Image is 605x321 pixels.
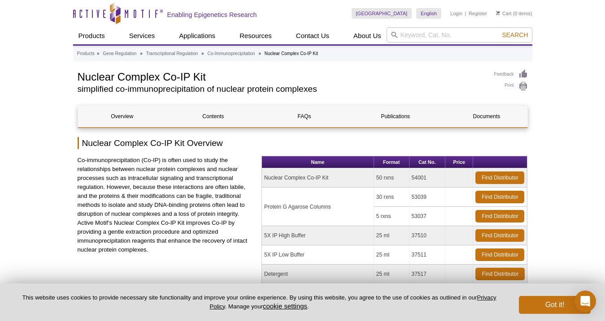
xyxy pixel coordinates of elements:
a: Gene Regulation [103,50,136,58]
p: Co-immunoprecipitation (Co-IP) is often used to study the relationships between nuclear protein c... [78,156,255,254]
a: Find Distributor [475,268,525,280]
h2: Enabling Epigenetics Research [167,11,257,19]
a: Contact Us [291,27,335,44]
a: Feedback [494,69,528,79]
th: Price [445,156,473,168]
td: 5X IP High Buffer [262,226,374,245]
button: Got it! [519,296,591,314]
a: Contents [169,106,257,127]
th: Name [262,156,374,168]
a: About Us [348,27,387,44]
button: Search [499,31,531,39]
a: Products [77,50,95,58]
td: 5X IP Low Buffer [262,245,374,265]
a: FAQs [260,106,348,127]
a: English [416,8,441,19]
h2: Nuclear Complex Co-IP Kit Overview [78,137,528,149]
td: 53039 [409,188,446,207]
span: Search [502,31,528,39]
td: 25 ml [374,226,409,245]
td: 25 ml [374,245,409,265]
a: Login [450,10,462,17]
button: cookie settings [263,302,307,310]
h2: simplified co-immunoprecipitation of nuclear protein complexes [78,85,485,93]
a: Co-Immunoprecipitation [207,50,255,58]
div: Open Intercom Messenger [575,291,596,312]
a: Overview [78,106,166,127]
a: Find Distributor [475,171,524,184]
input: Keyword, Cat. No. [387,27,532,43]
a: Find Distributor [475,229,524,242]
td: 25 ml [374,265,409,284]
a: Products [73,27,110,44]
td: 37511 [409,245,446,265]
p: This website uses cookies to provide necessary site functionality and improve your online experie... [14,294,504,311]
a: Documents [442,106,531,127]
li: » [258,51,261,56]
td: 30 rxns [374,188,409,207]
td: Protein G Agarose Columns [262,188,374,226]
th: Format [374,156,409,168]
li: | [465,8,466,19]
td: 37517 [409,265,446,284]
li: » [201,51,204,56]
a: Find Distributor [475,210,524,223]
td: 54001 [409,168,446,188]
td: Detergent [262,265,374,284]
td: 53037 [409,207,446,226]
a: Print [494,81,528,91]
li: (0 items) [496,8,532,19]
a: [GEOGRAPHIC_DATA] [352,8,412,19]
li: » [97,51,100,56]
a: Applications [174,27,221,44]
li: Nuclear Complex Co-IP Kit [265,51,318,56]
h1: Nuclear Complex Co-IP Kit [78,69,485,83]
td: Nuclear Complex Co-IP Kit [262,168,374,188]
a: Resources [234,27,277,44]
a: Transcriptional Regulation [146,50,198,58]
a: Publications [351,106,440,127]
a: Cart [496,10,512,17]
td: 37510 [409,226,446,245]
a: Privacy Policy [209,294,496,309]
td: 50 rxns [374,168,409,188]
td: 5 rxns [374,207,409,226]
a: Register [469,10,487,17]
th: Cat No. [409,156,446,168]
img: Your Cart [496,11,500,15]
a: Find Distributor [475,248,524,261]
a: Find Distributor [475,191,524,203]
li: » [140,51,143,56]
a: Services [124,27,161,44]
